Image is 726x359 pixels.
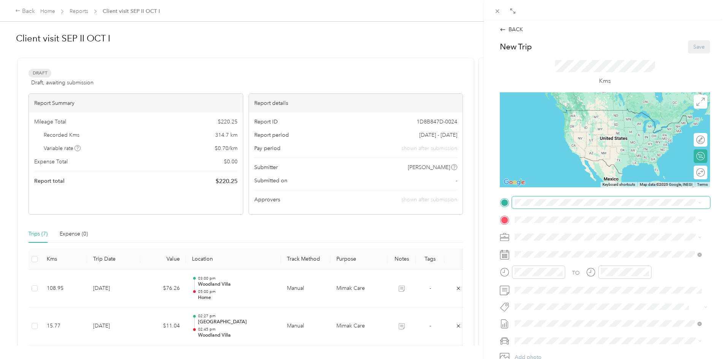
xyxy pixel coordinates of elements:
div: BACK [500,25,523,33]
p: Kms [599,76,611,86]
a: Open this area in Google Maps (opens a new window) [502,177,527,187]
img: Google [502,177,527,187]
button: Keyboard shortcuts [602,182,635,187]
iframe: Everlance-gr Chat Button Frame [683,316,726,359]
p: New Trip [500,41,532,52]
a: Terms (opens in new tab) [697,182,708,187]
span: Map data ©2025 Google, INEGI [640,182,693,187]
div: TO [572,269,580,277]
